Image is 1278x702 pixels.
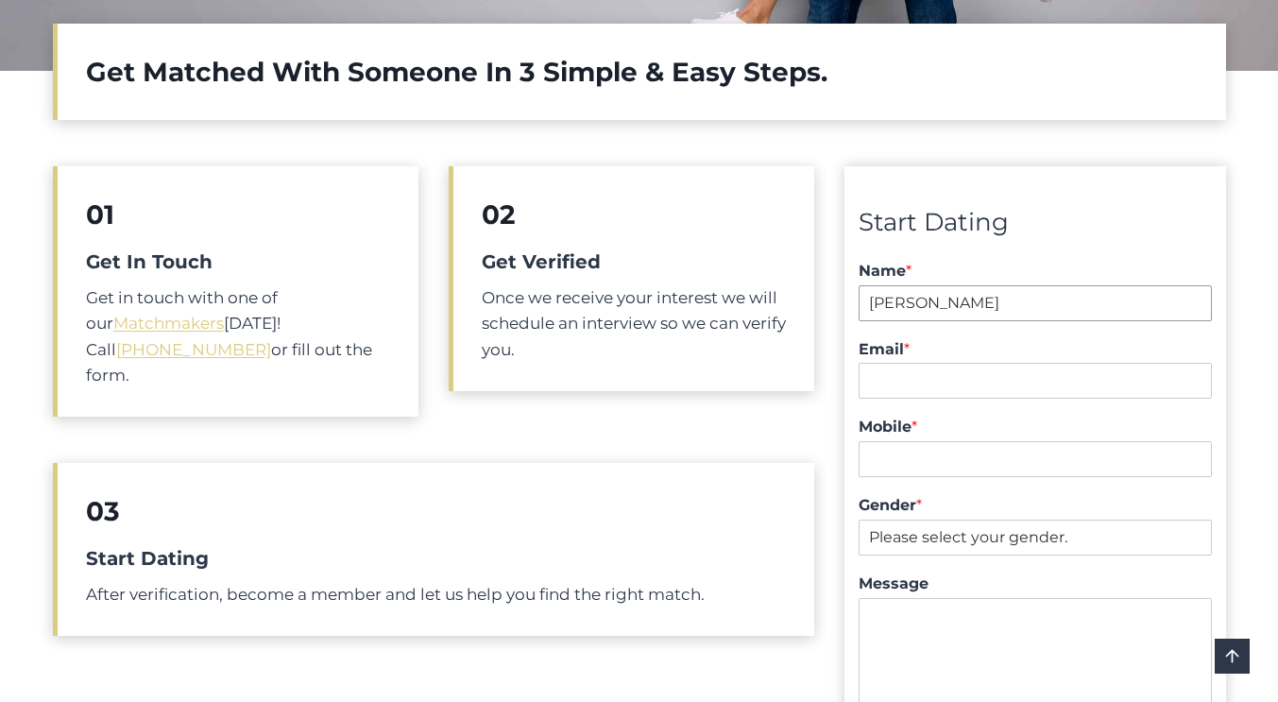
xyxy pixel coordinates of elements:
h2: 03 [86,491,787,531]
p: After verification, become a member and let us help you find the right match. [86,582,787,608]
a: Matchmakers [113,314,224,333]
label: Mobile [859,418,1211,437]
p: Get in touch with one of our [DATE]! Call or fill out the form. [86,285,390,388]
a: Scroll to top [1215,639,1250,674]
h2: Get Matched With Someone In 3 Simple & Easy Steps.​ [86,52,1198,92]
div: Start Dating [859,203,1211,243]
label: Email [859,340,1211,360]
h2: 02 [482,195,786,234]
p: Once we receive your interest we will schedule an interview so we can verify you. [482,285,786,363]
label: Message [859,574,1211,594]
h5: Get In Touch [86,248,390,276]
h2: 01 [86,195,390,234]
h5: Get Verified [482,248,786,276]
a: [PHONE_NUMBER] [116,340,271,359]
label: Gender [859,496,1211,516]
h5: Start Dating [86,544,787,573]
label: Name [859,262,1211,282]
input: Mobile [859,441,1211,477]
